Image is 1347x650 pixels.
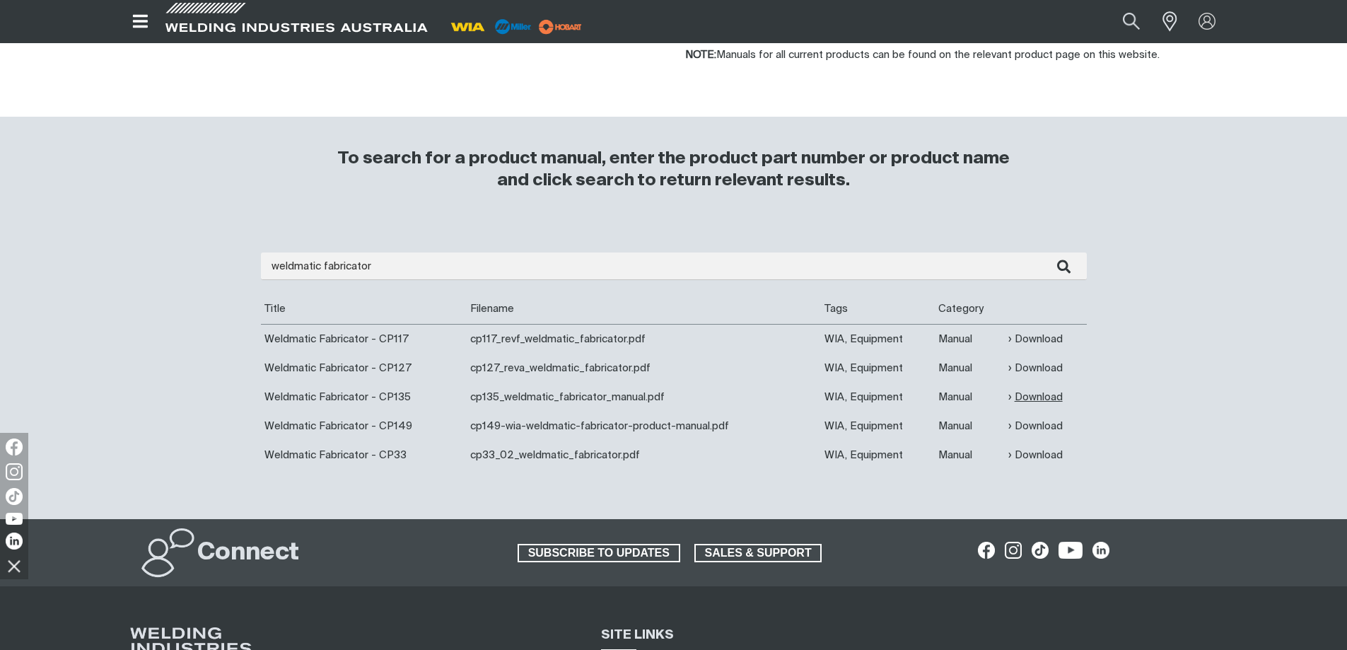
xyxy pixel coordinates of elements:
[821,324,935,354] td: WIA, Equipment
[935,354,1005,383] td: Manual
[696,544,821,562] span: SALES & SUPPORT
[332,148,1016,192] h3: To search for a product manual, enter the product part number or product name and click search to...
[821,441,935,470] td: WIA, Equipment
[261,354,467,383] td: Weldmatic Fabricator - CP127
[935,441,1005,470] td: Manual
[519,544,679,562] span: SUBSCRIBE TO UPDATES
[261,412,467,441] td: Weldmatic Fabricator - CP149
[2,554,26,578] img: hide socials
[467,294,821,324] th: Filename
[467,324,821,354] td: cp117_revf_weldmatic_fabricator.pdf
[821,294,935,324] th: Tags
[261,253,1087,280] input: Enter search...
[6,513,23,525] img: YouTube
[935,383,1005,412] td: Manual
[821,354,935,383] td: WIA, Equipment
[694,544,822,562] a: SALES & SUPPORT
[518,544,680,562] a: SUBSCRIBE TO UPDATES
[821,412,935,441] td: WIA, Equipment
[935,294,1005,324] th: Category
[1089,6,1155,37] input: Product name or item number...
[467,441,821,470] td: cp33_02_weldmatic_fabricator.pdf
[261,294,467,324] th: Title
[467,354,821,383] td: cp127_reva_weldmatic_fabricator.pdf
[535,21,586,32] a: miller
[1008,360,1063,376] a: Download
[935,324,1005,354] td: Manual
[6,488,23,505] img: TikTok
[535,16,586,37] img: miller
[601,629,674,642] span: SITE LINKS
[935,412,1005,441] td: Manual
[6,533,23,550] img: LinkedIn
[821,383,935,412] td: WIA, Equipment
[1008,447,1063,463] a: Download
[685,50,716,60] strong: NOTE:
[467,412,821,441] td: cp149-wia-weldmatic-fabricator-product-manual.pdf
[6,463,23,480] img: Instagram
[197,538,299,569] h2: Connect
[261,383,467,412] td: Weldmatic Fabricator - CP135
[1008,331,1063,347] a: Download
[1107,6,1155,37] button: Search products
[467,383,821,412] td: cp135_weldmatic_fabricator_manual.pdf
[261,324,467,354] td: Weldmatic Fabricator - CP117
[685,47,1221,64] p: Manuals for all current products can be found on the relevant product page on this website.
[1008,389,1063,405] a: Download
[261,441,467,470] td: Weldmatic Fabricator - CP33
[1008,418,1063,434] a: Download
[6,439,23,455] img: Facebook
